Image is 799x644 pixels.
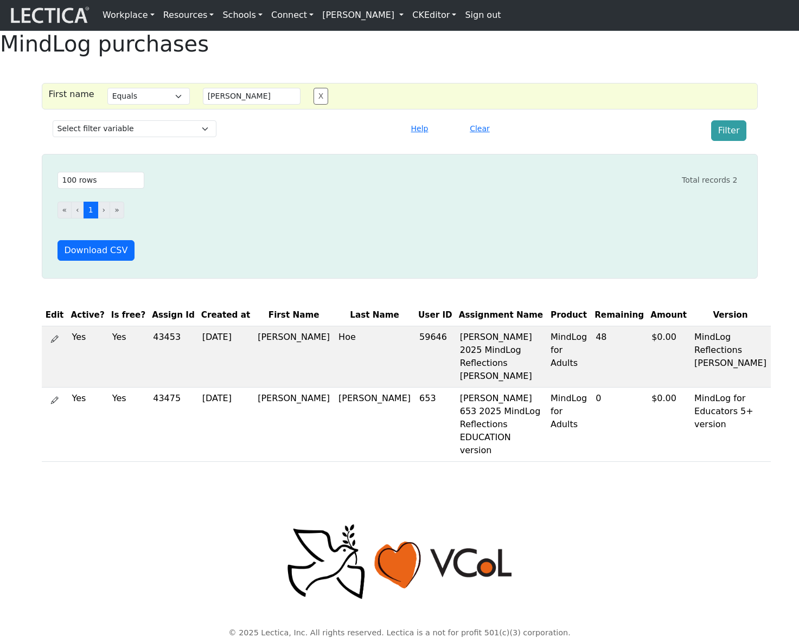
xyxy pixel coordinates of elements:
[68,305,108,326] th: Active?
[690,387,771,461] td: MindLog for Educators 5+ version
[57,202,738,218] ul: Pagination
[253,387,334,461] td: [PERSON_NAME]
[647,305,690,326] th: Amount
[149,387,198,461] td: 43475
[112,331,145,344] div: Yes
[456,305,546,326] th: Assignment Name
[406,120,433,137] button: Help
[198,326,253,387] td: [DATE]
[415,326,456,387] td: 59646
[72,392,104,405] div: Yes
[461,4,505,26] a: Sign out
[456,326,546,387] td: [PERSON_NAME] 2025 MindLog Reflections [PERSON_NAME]
[334,326,415,387] td: Hoe
[48,627,751,639] p: © 2025 Lectica, Inc. All rights reserved. Lectica is a not for profit 501(c)(3) corporation.
[334,387,415,461] td: [PERSON_NAME]
[253,326,334,387] td: [PERSON_NAME]
[546,305,591,326] th: Product
[108,305,149,326] th: Is free?
[149,305,198,326] th: Assign Id
[267,4,318,26] a: Connect
[596,332,606,342] span: 48
[690,305,771,326] th: Version
[314,88,329,105] button: X
[465,120,495,137] button: Clear
[408,4,461,26] a: CKEditor
[415,387,456,461] td: 653
[284,523,516,601] img: Peace, love, VCoL
[112,392,145,405] div: Yes
[8,5,90,25] img: lecticalive
[711,120,747,141] button: Filter
[198,387,253,461] td: [DATE]
[546,326,591,387] td: MindLog for Adults
[159,4,219,26] a: Resources
[57,240,135,261] button: Download CSV
[682,175,738,186] div: Total records 2
[42,88,101,105] div: First name
[203,88,301,105] input: Value
[318,4,408,26] a: [PERSON_NAME]
[690,326,771,387] td: MindLog Reflections [PERSON_NAME]
[415,305,456,326] th: User ID
[218,4,267,26] a: Schools
[98,4,159,26] a: Workplace
[84,202,98,218] button: Go to page 1
[72,331,104,344] div: Yes
[651,332,676,342] span: $0.00
[546,387,591,461] td: MindLog for Adults
[651,393,676,403] span: $0.00
[149,326,198,387] td: 43453
[591,305,647,326] th: Remaining
[406,123,433,133] a: Help
[42,305,68,326] th: Edit
[253,305,334,326] th: First Name
[456,387,546,461] td: [PERSON_NAME] 653 2025 MindLog Reflections EDUCATION version
[596,393,601,403] span: 0
[198,305,253,326] th: Created at
[334,305,415,326] th: Last Name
